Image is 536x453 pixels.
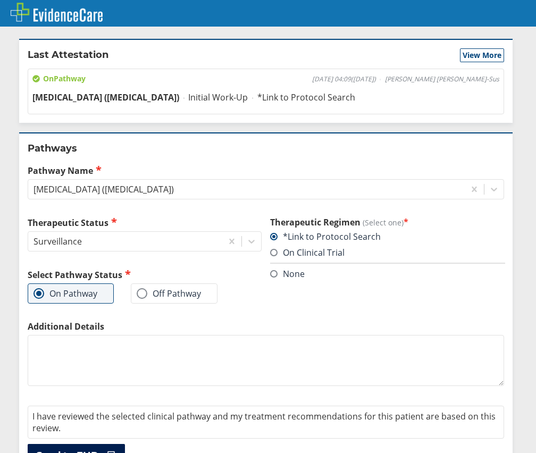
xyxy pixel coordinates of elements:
[463,50,501,61] span: View More
[188,91,248,103] span: Initial Work-Up
[28,321,504,332] label: Additional Details
[385,75,499,83] span: [PERSON_NAME] [PERSON_NAME]-Sus
[28,142,504,155] h2: Pathways
[270,247,345,258] label: On Clinical Trial
[312,75,376,83] span: [DATE] 04:09 ( [DATE] )
[270,268,305,280] label: None
[32,73,86,84] span: On Pathway
[257,91,355,103] span: *Link to Protocol Search
[28,48,108,62] h2: Last Attestation
[11,3,103,22] img: EvidenceCare
[33,288,97,299] label: On Pathway
[28,216,262,229] label: Therapeutic Status
[363,217,404,228] span: (Select one)
[270,216,504,228] h3: Therapeutic Regimen
[33,183,174,195] div: [MEDICAL_DATA] ([MEDICAL_DATA])
[32,410,496,434] span: I have reviewed the selected clinical pathway and my treatment recommendations for this patient a...
[270,231,381,242] label: *Link to Protocol Search
[28,269,262,281] h2: Select Pathway Status
[137,288,201,299] label: Off Pathway
[460,48,504,62] button: View More
[32,91,179,103] span: [MEDICAL_DATA] ([MEDICAL_DATA])
[33,236,82,247] div: Surveillance
[28,164,504,177] label: Pathway Name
